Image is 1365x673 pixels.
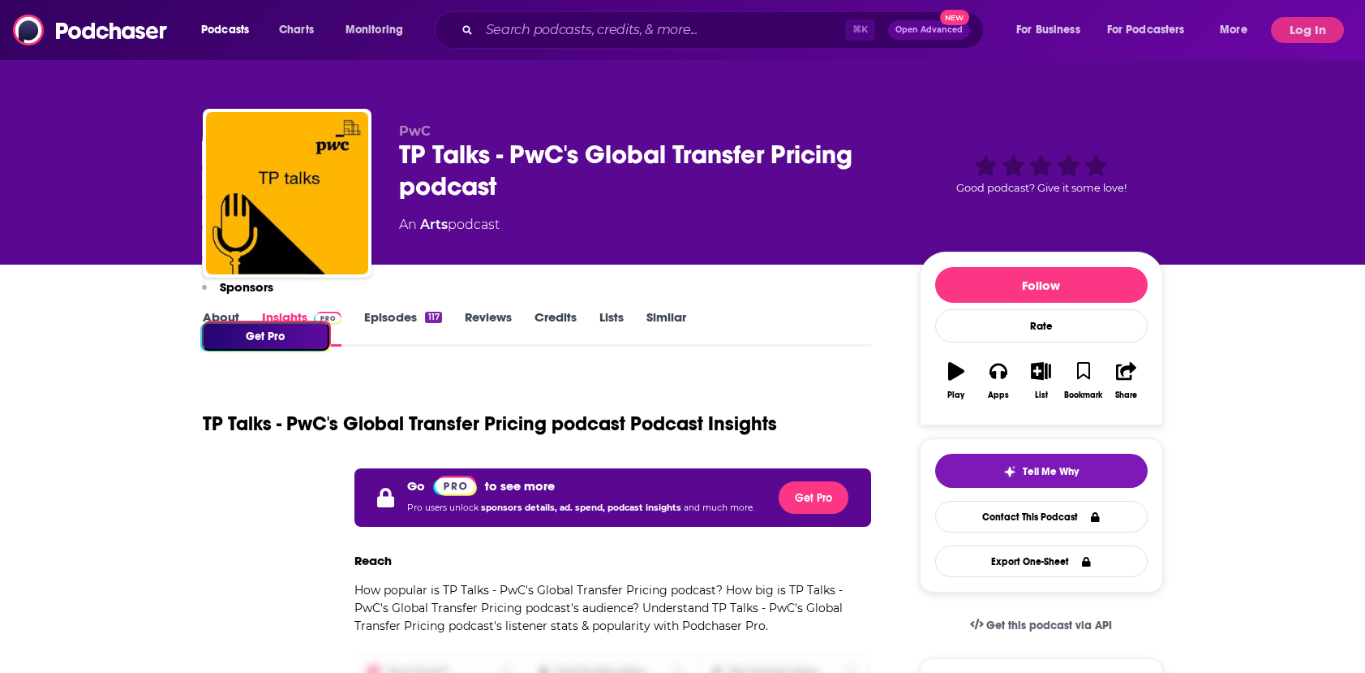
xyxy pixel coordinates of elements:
img: tell me why sparkle [1003,465,1016,478]
input: Search podcasts, credits, & more... [479,17,845,43]
button: open menu [1097,17,1208,43]
button: Get Pro [779,481,848,514]
button: Bookmark [1062,352,1105,410]
button: Log In [1271,17,1344,43]
button: Play [935,352,977,410]
img: Podchaser - Follow, Share and Rate Podcasts [13,15,169,45]
img: TP Talks - PwC's Global Transfer Pricing podcast [206,112,368,274]
span: Charts [279,19,314,41]
a: Contact This Podcast [935,501,1148,533]
span: Get this podcast via API [986,619,1112,632]
span: Tell Me Why [1023,465,1079,478]
button: Open AdvancedNew [888,20,970,40]
a: Reviews [465,309,512,347]
button: open menu [1005,17,1101,43]
div: 117 [425,312,441,323]
div: Apps [988,390,1009,400]
button: Share [1105,352,1147,410]
span: New [940,10,969,25]
p: Go [407,478,425,494]
a: Pro website [433,475,478,496]
span: ⌘ K [845,19,875,41]
div: Bookmark [1064,390,1102,400]
h1: TP Talks - PwC's Global Transfer Pricing podcast Podcast Insights [203,412,777,436]
div: List [1035,390,1048,400]
span: PwC [399,123,431,139]
img: Podchaser Pro [433,476,478,496]
button: open menu [334,17,424,43]
h3: Reach [354,553,392,568]
p: How popular is TP Talks - PwC's Global Transfer Pricing podcast? How big is TP Talks - PwC's Glob... [354,581,872,635]
button: Apps [977,352,1019,410]
button: open menu [1208,17,1268,43]
a: Lists [599,309,624,347]
div: Good podcast? Give it some love! [920,123,1163,224]
div: Share [1115,390,1137,400]
button: tell me why sparkleTell Me Why [935,454,1148,488]
div: Play [947,390,964,400]
span: For Podcasters [1107,19,1185,41]
span: Podcasts [201,19,249,41]
div: Rate [935,309,1148,343]
button: Export One-Sheet [935,546,1148,577]
p: to see more [485,478,555,494]
button: Get Pro [202,322,329,351]
span: For Business [1016,19,1080,41]
a: Charts [268,17,324,43]
a: Arts [420,217,448,232]
a: Similar [646,309,686,347]
p: Pro users unlock and much more. [407,496,754,520]
button: List [1019,352,1062,410]
span: Open Advanced [895,26,963,34]
div: An podcast [399,215,500,235]
a: Credits [534,309,577,347]
span: More [1220,19,1247,41]
button: Follow [935,267,1148,303]
button: open menu [190,17,270,43]
div: Search podcasts, credits, & more... [450,11,999,49]
span: Good podcast? Give it some love! [956,182,1127,194]
span: Monitoring [346,19,403,41]
span: sponsors details, ad. spend, podcast insights [481,503,684,513]
a: Episodes117 [364,309,441,347]
a: Get this podcast via API [957,606,1126,645]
